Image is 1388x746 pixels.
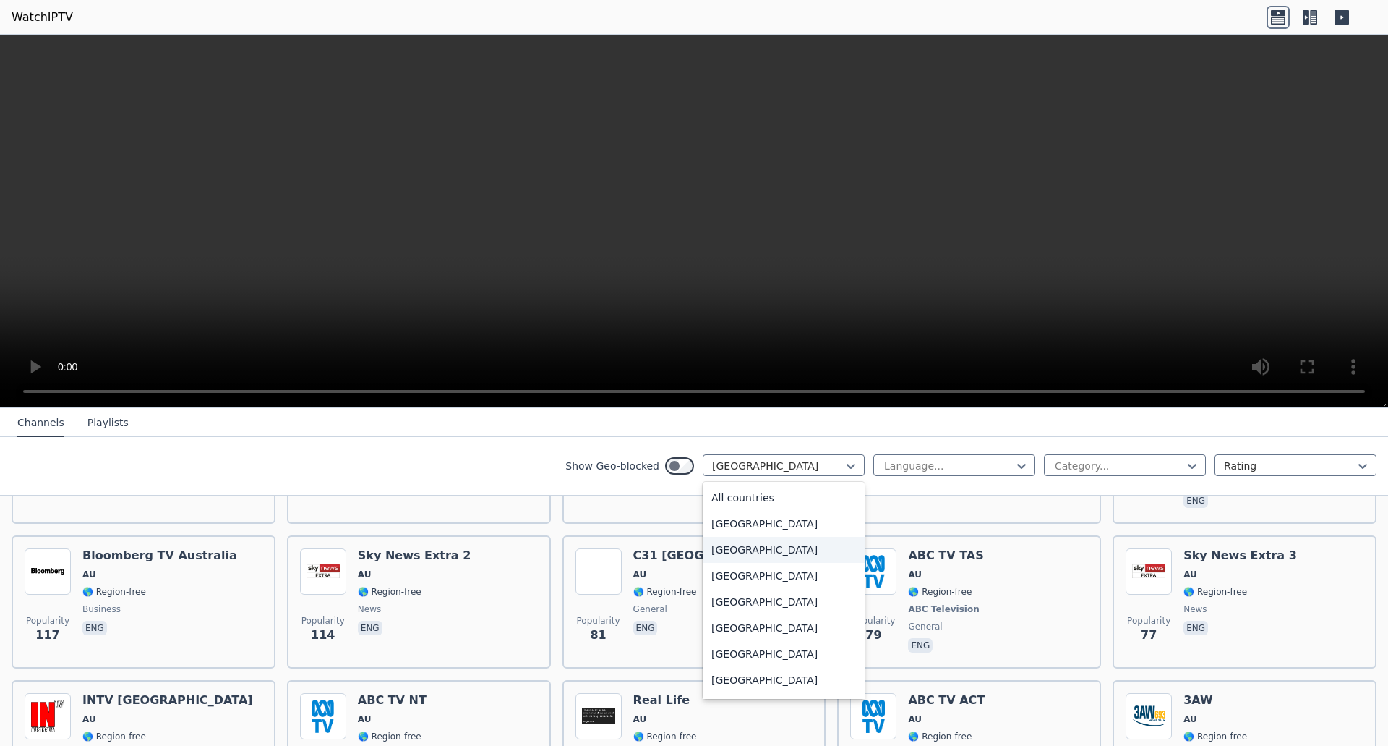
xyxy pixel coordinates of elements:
[358,569,372,580] span: AU
[703,693,865,719] div: Aruba
[850,548,896,595] img: ABC TV TAS
[358,713,372,725] span: AU
[908,603,979,615] span: ABC Television
[850,693,896,739] img: ABC TV ACT
[1126,693,1172,739] img: 3AW
[908,621,942,632] span: general
[1183,693,1247,708] h6: 3AW
[1183,493,1208,508] p: eng
[908,693,985,708] h6: ABC TV ACT
[1183,731,1247,742] span: 🌎 Region-free
[633,693,697,708] h6: Real Life
[703,537,865,563] div: [GEOGRAPHIC_DATA]
[82,693,253,708] h6: INTV [GEOGRAPHIC_DATA]
[703,615,865,641] div: [GEOGRAPHIC_DATA]
[300,693,346,739] img: ABC TV NT
[908,713,922,725] span: AU
[1183,713,1197,725] span: AU
[358,621,382,635] p: eng
[358,693,432,708] h6: ABC TV NT
[852,615,895,627] span: Popularity
[565,459,659,473] label: Show Geo-blocked
[633,569,647,580] span: AU
[1127,615,1170,627] span: Popularity
[703,485,865,511] div: All countries
[82,603,121,615] span: business
[82,586,146,598] span: 🌎 Region-free
[703,641,865,667] div: [GEOGRAPHIC_DATA]
[358,548,471,563] h6: Sky News Extra 2
[865,627,881,644] span: 79
[25,693,71,739] img: INTV Australia
[87,410,129,437] button: Playlists
[358,603,381,615] span: news
[908,731,972,742] span: 🌎 Region-free
[577,615,620,627] span: Popularity
[633,548,797,563] h6: C31 [GEOGRAPHIC_DATA]
[908,548,983,563] h6: ABC TV TAS
[703,667,865,693] div: [GEOGRAPHIC_DATA]
[703,589,865,615] div: [GEOGRAPHIC_DATA]
[633,603,667,615] span: general
[1183,569,1197,580] span: AU
[82,569,96,580] span: AU
[633,586,697,598] span: 🌎 Region-free
[17,410,64,437] button: Channels
[1183,621,1208,635] p: eng
[703,563,865,589] div: [GEOGRAPHIC_DATA]
[26,615,69,627] span: Popularity
[311,627,335,644] span: 114
[908,586,972,598] span: 🌎 Region-free
[358,586,421,598] span: 🌎 Region-free
[633,731,697,742] span: 🌎 Region-free
[35,627,59,644] span: 117
[908,638,933,653] p: eng
[633,713,647,725] span: AU
[633,621,658,635] p: eng
[301,615,345,627] span: Popularity
[1183,548,1297,563] h6: Sky News Extra 3
[703,511,865,537] div: [GEOGRAPHIC_DATA]
[1183,603,1207,615] span: news
[1126,548,1172,595] img: Sky News Extra 3
[82,731,146,742] span: 🌎 Region-free
[590,627,606,644] span: 81
[82,548,237,563] h6: Bloomberg TV Australia
[82,621,107,635] p: eng
[575,548,622,595] img: C31 Melbourne
[25,548,71,595] img: Bloomberg TV Australia
[300,548,346,595] img: Sky News Extra 2
[12,9,73,26] a: WatchIPTV
[358,731,421,742] span: 🌎 Region-free
[575,693,622,739] img: Real Life
[1183,586,1247,598] span: 🌎 Region-free
[1141,627,1157,644] span: 77
[908,569,922,580] span: AU
[82,713,96,725] span: AU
